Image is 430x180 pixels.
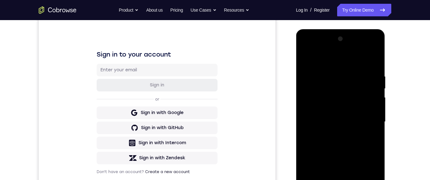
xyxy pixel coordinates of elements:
a: Pricing [170,4,183,16]
div: Sign in with Intercom [100,133,147,139]
button: Product [119,4,139,16]
div: Sign in with Zendesk [100,148,147,154]
button: Resources [224,4,250,16]
p: or [115,90,122,95]
a: Try Online Demo [337,4,391,16]
a: About us [146,4,162,16]
button: Sign in with Zendesk [58,145,179,157]
a: Log In [296,4,308,16]
span: / [310,6,311,14]
a: Go to the home page [39,6,76,14]
button: Sign in with GitHub [58,115,179,127]
button: Sign in with Google [58,100,179,112]
button: Sign in [58,72,179,85]
button: Use Cases [190,4,216,16]
a: Create a new account [106,163,151,167]
input: Enter your email [62,60,175,66]
h1: Sign in to your account [58,43,179,52]
button: Sign in with Intercom [58,130,179,142]
a: Register [314,4,330,16]
div: Sign in with Google [102,103,145,109]
div: Sign in with GitHub [102,118,145,124]
p: Don't have an account? [58,162,179,167]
